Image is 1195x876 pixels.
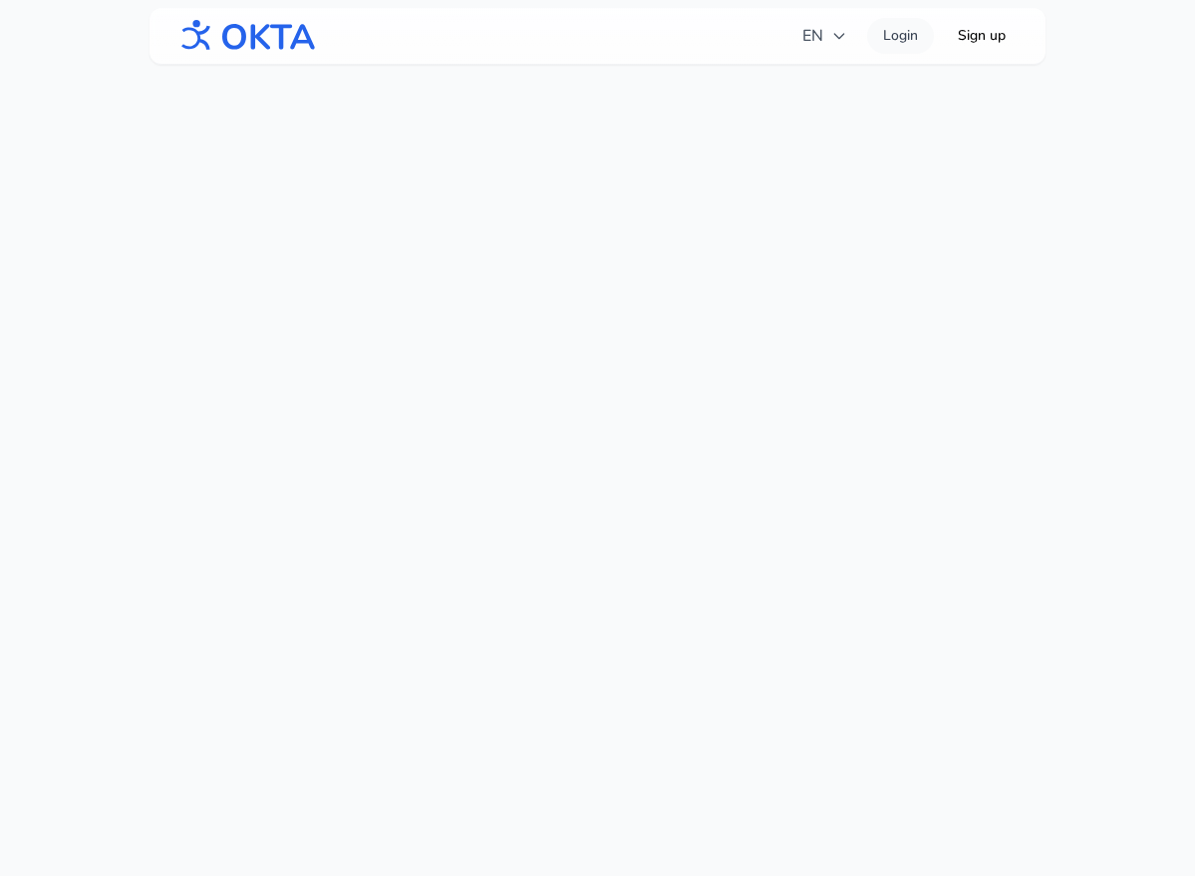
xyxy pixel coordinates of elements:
button: EN [790,16,859,56]
a: Login [867,18,934,54]
a: Sign up [942,18,1022,54]
span: EN [802,24,847,48]
img: OKTA logo [173,10,317,62]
